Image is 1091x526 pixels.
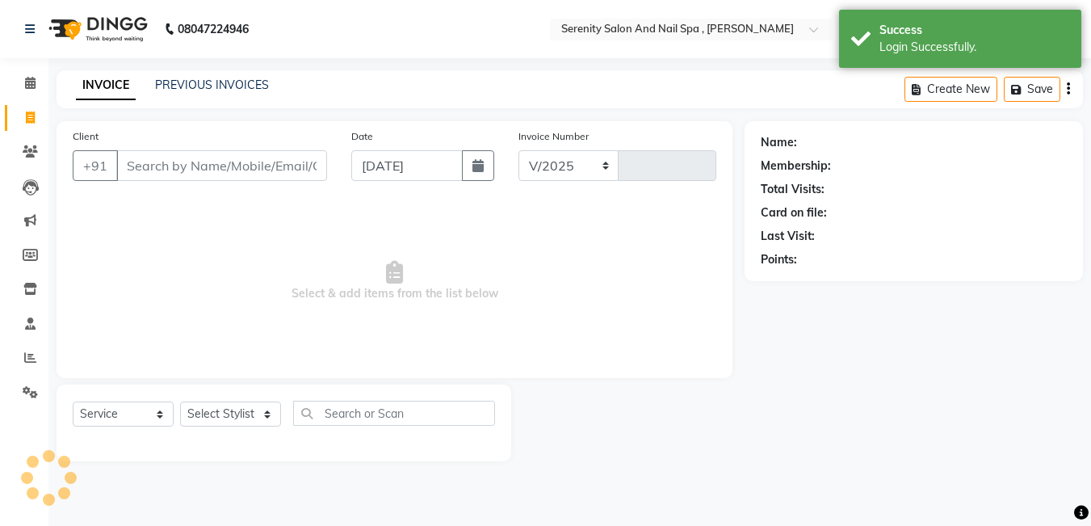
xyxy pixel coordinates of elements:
button: Save [1004,77,1060,102]
label: Client [73,129,99,144]
div: Points: [761,251,797,268]
div: Success [879,22,1069,39]
div: Last Visit: [761,228,815,245]
div: Card on file: [761,204,827,221]
span: Select & add items from the list below [73,200,716,362]
div: Name: [761,134,797,151]
div: Login Successfully. [879,39,1069,56]
label: Date [351,129,373,144]
b: 08047224946 [178,6,249,52]
a: PREVIOUS INVOICES [155,78,269,92]
label: Invoice Number [518,129,589,144]
a: INVOICE [76,71,136,100]
div: Membership: [761,158,831,175]
button: Create New [904,77,997,102]
input: Search or Scan [293,401,495,426]
div: Total Visits: [761,181,825,198]
img: logo [41,6,152,52]
input: Search by Name/Mobile/Email/Code [116,150,327,181]
button: +91 [73,150,118,181]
